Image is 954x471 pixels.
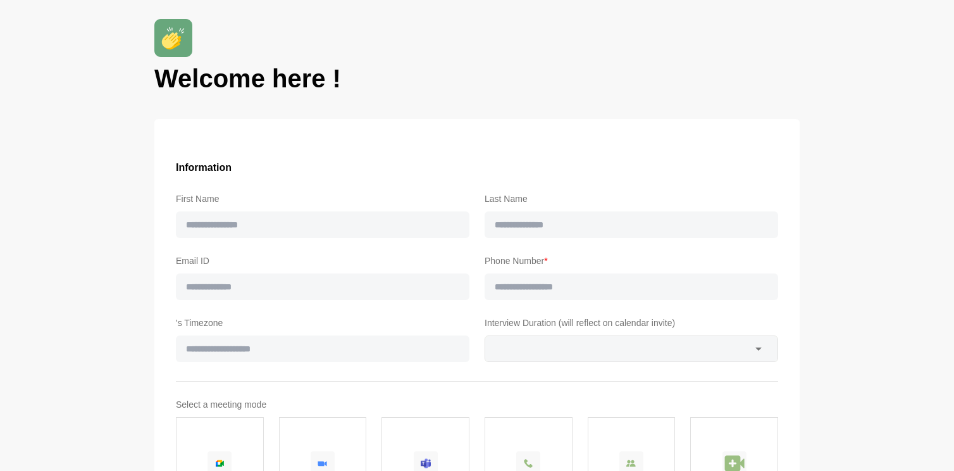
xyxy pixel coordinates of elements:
label: Last Name [485,191,778,206]
label: Select a meeting mode [176,397,778,412]
label: First Name [176,191,469,206]
label: Interview Duration (will reflect on calendar invite) [485,315,778,330]
label: Email ID [176,253,469,268]
h3: Information [176,160,778,176]
h1: Welcome here ! [154,62,800,95]
label: 's Timezone [176,315,469,330]
label: Phone Number [485,253,778,268]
